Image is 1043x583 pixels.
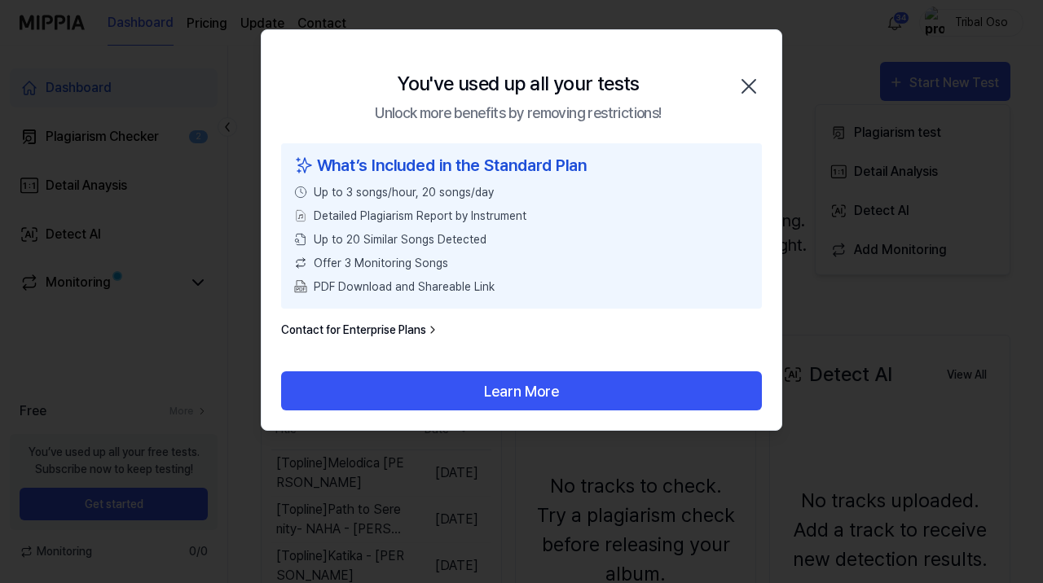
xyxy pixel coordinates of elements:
span: Offer 3 Monitoring Songs [314,255,448,272]
div: You've used up all your tests [397,69,640,99]
span: Up to 20 Similar Songs Detected [314,231,486,248]
button: Learn More [281,371,762,410]
span: PDF Download and Shareable Link [314,278,495,296]
span: Detailed Plagiarism Report by Instrument [314,208,526,225]
img: sparkles icon [294,153,314,178]
span: Up to 3 songs/hour, 20 songs/day [314,184,494,201]
img: PDF Download [294,280,307,293]
div: What’s Included in the Standard Plan [294,153,749,178]
a: Contact for Enterprise Plans [281,322,439,339]
div: Unlock more benefits by removing restrictions! [375,102,661,124]
img: File Select [294,209,307,222]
